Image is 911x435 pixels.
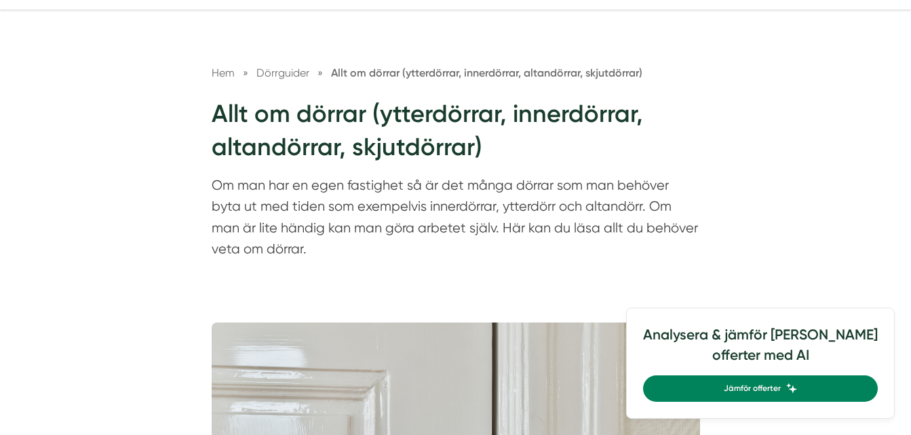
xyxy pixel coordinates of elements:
[724,382,781,395] span: Jämför offerter
[212,98,700,174] h1: Allt om dörrar (ytterdörrar, innerdörrar, altandörrar, skjutdörrar)
[256,66,312,79] a: Dörrguider
[212,175,700,267] p: Om man har en egen fastighet så är det många dörrar som man behöver byta ut med tiden som exempel...
[643,375,878,402] a: Jämför offerter
[243,64,248,81] span: »
[212,66,235,79] a: Hem
[212,64,700,81] nav: Breadcrumb
[317,64,323,81] span: »
[331,66,642,79] a: Allt om dörrar (ytterdörrar, innerdörrar, altandörrar, skjutdörrar)
[256,66,309,79] span: Dörrguider
[643,325,878,375] h4: Analysera & jämför [PERSON_NAME] offerter med AI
